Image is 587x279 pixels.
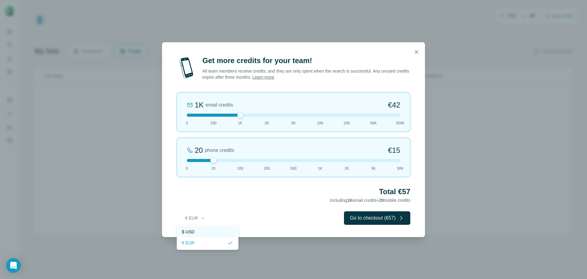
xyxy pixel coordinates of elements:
img: mobile-phone [177,56,196,80]
span: 5K [291,120,296,126]
span: 5K [371,166,376,171]
span: 1K [318,166,323,171]
span: email credits [205,101,233,109]
span: 500 [290,166,297,171]
div: Open Intercom Messenger [6,258,21,273]
span: 20K [344,120,350,126]
span: 200 [264,166,270,171]
span: 100 [237,166,243,171]
span: 50K [370,120,377,126]
span: €15 [388,145,400,155]
span: phone credits [205,147,234,154]
span: 20 [212,166,216,171]
div: 1K [195,100,204,110]
a: Learn more [252,75,274,80]
span: 200 [210,120,216,126]
button: € EUR [181,213,209,224]
span: 0 [186,166,188,171]
span: $ USD [182,229,194,235]
span: 2K [345,166,349,171]
span: Including email credits + mobile credits [330,198,410,203]
span: €42 [388,100,400,110]
h2: Total €57 [177,187,410,197]
span: 20 [379,198,384,203]
span: 10K [317,120,323,126]
span: 500K [396,120,404,126]
div: 20 [195,145,203,155]
p: All team members receive credits, and they are only spent when the search is successful. Any unus... [202,68,410,80]
span: 1K [347,198,353,203]
button: Go to checkout (€57) [344,211,410,225]
span: 0 [186,120,188,126]
span: 2K [264,120,269,126]
span: 50K [397,166,403,171]
span: 1K [238,120,242,126]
